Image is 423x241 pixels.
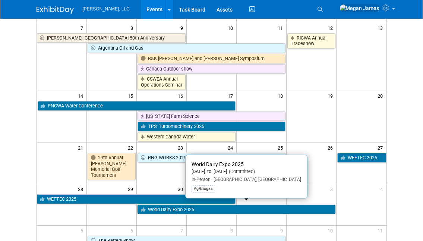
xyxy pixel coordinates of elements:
[377,143,386,152] span: 27
[138,132,236,142] a: Western Canada Water
[138,64,285,74] a: Canada Outdoor show
[227,169,255,174] span: (Committed)
[227,23,236,32] span: 10
[138,54,285,63] a: B&K [PERSON_NAME] and [PERSON_NAME] Symposium
[192,177,211,182] span: In-Person
[377,23,386,32] span: 13
[37,194,236,204] a: WEFTEC 2025
[138,122,285,131] a: TPS: Turbomachinery 2025
[138,205,335,215] a: World Dairy Expo 2025
[340,4,380,12] img: Megan James
[227,143,236,152] span: 24
[192,161,244,167] span: World Dairy Expo 2025
[230,226,236,235] span: 8
[329,184,336,194] span: 3
[80,23,86,32] span: 7
[280,226,286,235] span: 9
[227,91,236,100] span: 17
[80,226,86,235] span: 5
[38,101,236,111] a: PNCWA Water Conference
[337,153,386,163] a: WEFTEC 2025
[180,226,186,235] span: 7
[77,184,86,194] span: 28
[37,33,186,43] a: [PERSON_NAME] [GEOGRAPHIC_DATA] 50th Anniversary
[130,23,136,32] span: 8
[277,143,286,152] span: 25
[77,143,86,152] span: 21
[37,6,74,14] img: ExhibitDay
[327,226,336,235] span: 10
[138,74,186,90] a: CSWEA Annual Operations Seminar
[380,184,386,194] span: 4
[277,91,286,100] span: 18
[377,226,386,235] span: 11
[327,143,336,152] span: 26
[83,6,130,12] span: [PERSON_NAME], LLC
[192,169,301,175] div: [DATE] to [DATE]
[192,185,215,192] div: Ag/Biogas
[287,33,335,48] a: RICWA Annual Tradeshow
[127,91,136,100] span: 15
[277,23,286,32] span: 11
[211,177,301,182] span: [GEOGRAPHIC_DATA], [GEOGRAPHIC_DATA]
[130,226,136,235] span: 6
[327,23,336,32] span: 12
[327,91,336,100] span: 19
[180,23,186,32] span: 9
[88,43,285,53] a: Argentina Oil and Gas
[377,91,386,100] span: 20
[177,91,186,100] span: 16
[138,112,285,121] a: [US_STATE] Farm Science
[77,91,86,100] span: 14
